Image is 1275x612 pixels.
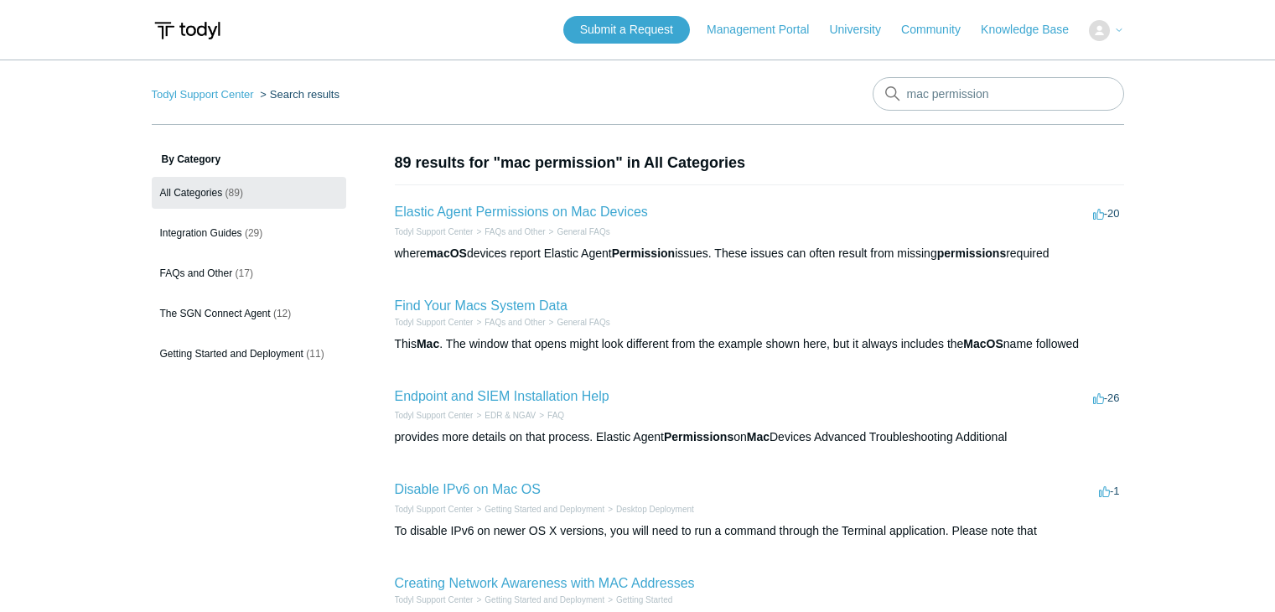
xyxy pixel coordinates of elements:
[616,505,694,514] a: Desktop Deployment
[160,267,233,279] span: FAQs and Other
[152,177,346,209] a: All Categories (89)
[160,187,223,199] span: All Categories
[963,337,1003,350] em: MacOS
[473,409,536,422] li: EDR & NGAV
[563,16,690,44] a: Submit a Request
[273,308,291,319] span: (12)
[236,267,253,279] span: (17)
[417,337,439,350] em: Mac
[546,226,610,238] li: General FAQs
[152,217,346,249] a: Integration Guides (29)
[473,503,604,516] li: Getting Started and Deployment
[395,298,568,313] a: Find Your Macs System Data
[160,227,242,239] span: Integration Guides
[395,389,609,403] a: Endpoint and SIEM Installation Help
[937,246,1006,260] em: permissions
[152,338,346,370] a: Getting Started and Deployment (11)
[395,205,648,219] a: Elastic Agent Permissions on Mac Devices
[395,227,474,236] a: Todyl Support Center
[395,576,695,590] a: Creating Network Awareness with MAC Addresses
[873,77,1124,111] input: Search
[395,522,1124,540] div: To disable IPv6 on newer OS X versions, you will need to run a command through the Terminal appli...
[901,21,977,39] a: Community
[395,318,474,327] a: Todyl Support Center
[245,227,262,239] span: (29)
[395,505,474,514] a: Todyl Support Center
[557,227,609,236] a: General FAQs
[485,595,604,604] a: Getting Started and Deployment
[395,226,474,238] li: Todyl Support Center
[152,298,346,329] a: The SGN Connect Agent (12)
[1093,392,1120,404] span: -26
[427,246,467,260] em: macOS
[829,21,897,39] a: University
[473,316,545,329] li: FAQs and Other
[612,246,675,260] em: Permission
[395,245,1124,262] div: where devices report Elastic Agent issues. These issues can often result from missing required
[616,595,672,604] a: Getting Started
[395,503,474,516] li: Todyl Support Center
[707,21,826,39] a: Management Portal
[747,430,770,443] em: Mac
[664,430,733,443] em: Permissions
[152,88,257,101] li: Todyl Support Center
[152,15,223,46] img: Todyl Support Center Help Center home page
[395,594,474,606] li: Todyl Support Center
[547,411,564,420] a: FAQ
[152,257,346,289] a: FAQs and Other (17)
[152,152,346,167] h3: By Category
[557,318,609,327] a: General FAQs
[485,505,604,514] a: Getting Started and Deployment
[1099,485,1120,497] span: -1
[473,594,604,606] li: Getting Started and Deployment
[395,411,474,420] a: Todyl Support Center
[473,226,545,238] li: FAQs and Other
[536,409,564,422] li: FAQ
[257,88,339,101] li: Search results
[306,348,324,360] span: (11)
[395,152,1124,174] h1: 89 results for "mac permission" in All Categories
[395,428,1124,446] div: provides more details on that process. Elastic Agent on Devices Advanced Troubleshooting Additional
[160,348,303,360] span: Getting Started and Deployment
[152,88,254,101] a: Todyl Support Center
[485,227,545,236] a: FAQs and Other
[604,594,672,606] li: Getting Started
[1093,207,1120,220] span: -20
[485,411,536,420] a: EDR & NGAV
[160,308,271,319] span: The SGN Connect Agent
[395,316,474,329] li: Todyl Support Center
[395,409,474,422] li: Todyl Support Center
[395,335,1124,353] div: This . The window that opens might look different from the example shown here, but it always incl...
[485,318,545,327] a: FAQs and Other
[395,482,541,496] a: Disable IPv6 on Mac OS
[546,316,610,329] li: General FAQs
[395,595,474,604] a: Todyl Support Center
[604,503,694,516] li: Desktop Deployment
[981,21,1086,39] a: Knowledge Base
[225,187,243,199] span: (89)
